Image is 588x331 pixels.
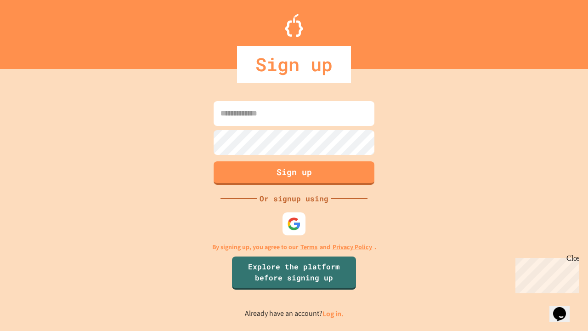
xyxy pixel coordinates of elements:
[237,46,351,83] div: Sign up
[245,308,344,320] p: Already have an account?
[300,242,317,252] a: Terms
[322,309,344,319] a: Log in.
[287,217,301,231] img: google-icon.svg
[285,14,303,37] img: Logo.svg
[214,161,374,185] button: Sign up
[512,254,579,293] iframe: chat widget
[333,242,372,252] a: Privacy Policy
[4,4,63,58] div: Chat with us now!Close
[549,294,579,322] iframe: chat widget
[257,193,331,204] div: Or signup using
[232,257,356,290] a: Explore the platform before signing up
[212,242,376,252] p: By signing up, you agree to our and .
